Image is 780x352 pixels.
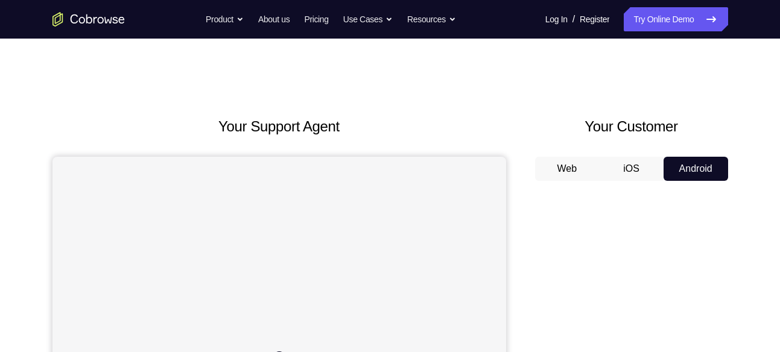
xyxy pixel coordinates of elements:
button: Use Cases [343,7,393,31]
button: Android [664,157,728,181]
button: iOS [599,157,664,181]
button: Product [206,7,244,31]
a: About us [258,7,290,31]
a: Register [580,7,609,31]
h2: Your Customer [535,116,728,137]
h2: Your Support Agent [52,116,506,137]
button: Resources [407,7,456,31]
a: Log In [545,7,568,31]
a: Go to the home page [52,12,125,27]
button: Web [535,157,600,181]
a: Pricing [304,7,328,31]
a: Try Online Demo [624,7,728,31]
span: / [572,12,575,27]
